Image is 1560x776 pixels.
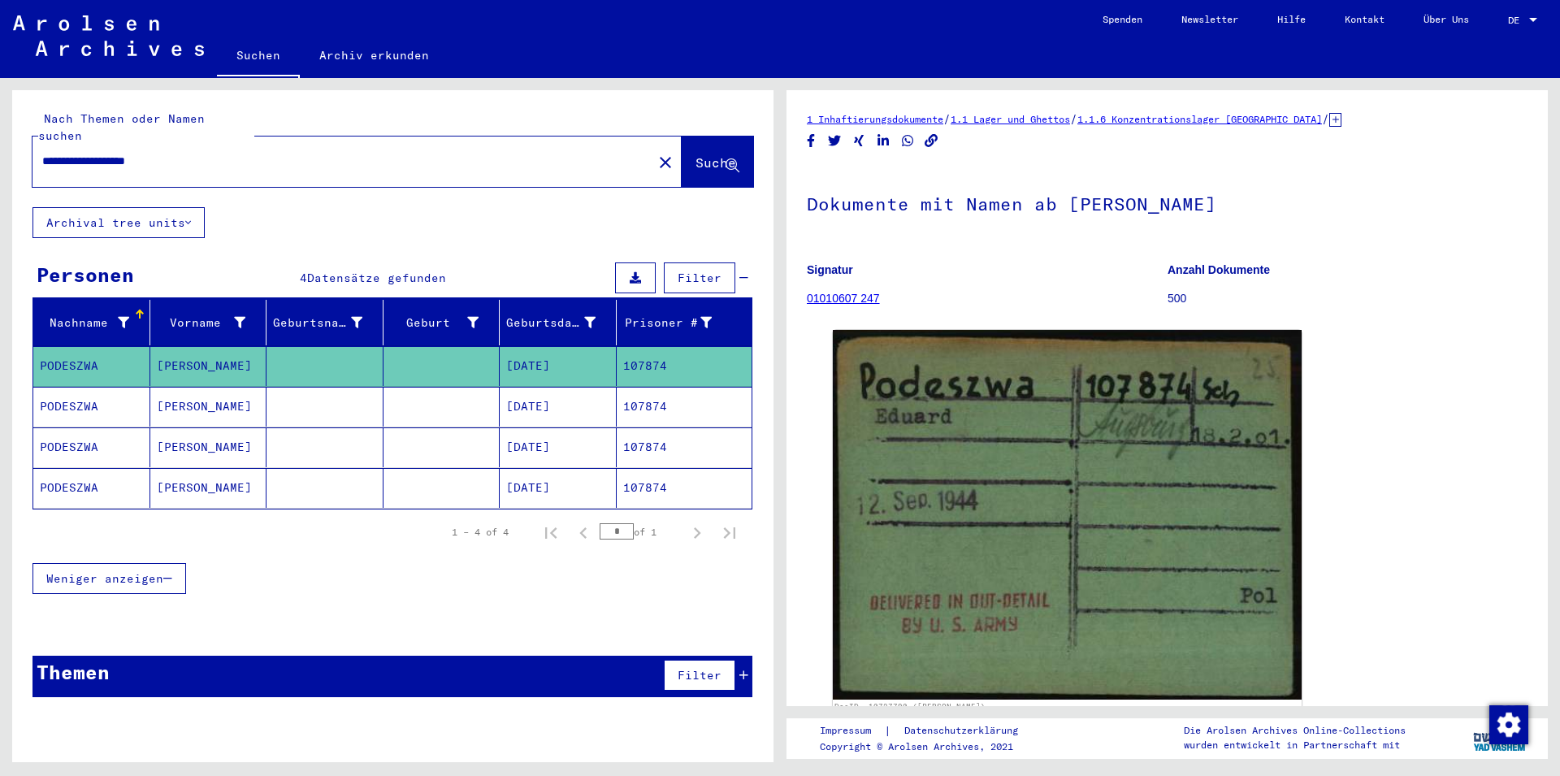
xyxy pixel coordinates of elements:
[37,260,134,289] div: Personen
[807,113,943,125] a: 1 Inhaftierungsdokumente
[300,36,448,75] a: Archiv erkunden
[33,468,150,508] mat-cell: PODESZWA
[807,292,880,305] a: 01010607 247
[617,300,752,345] mat-header-cell: Prisoner #
[157,314,246,332] div: Vorname
[273,314,362,332] div: Geburtsname
[891,722,1038,739] a: Datenschutzerklärung
[150,468,267,508] mat-cell: [PERSON_NAME]
[826,131,843,151] button: Share on Twitter
[664,660,735,691] button: Filter
[307,271,446,285] span: Datensätze gefunden
[678,271,721,285] span: Filter
[273,310,383,336] div: Geburtsname
[851,131,868,151] button: Share on Xing
[217,36,300,78] a: Suchen
[1322,111,1329,126] span: /
[500,346,617,386] mat-cell: [DATE]
[500,427,617,467] mat-cell: [DATE]
[33,300,150,345] mat-header-cell: Nachname
[1168,290,1527,307] p: 500
[1184,738,1406,752] p: wurden entwickelt in Partnerschaft mit
[40,314,129,332] div: Nachname
[600,524,681,540] div: of 1
[807,167,1527,238] h1: Dokumente mit Namen ab [PERSON_NAME]
[535,516,567,548] button: First page
[623,314,713,332] div: Prisoner #
[678,668,721,683] span: Filter
[617,387,752,427] mat-cell: 107874
[150,387,267,427] mat-cell: [PERSON_NAME]
[33,427,150,467] mat-cell: PODESZWA
[33,346,150,386] mat-cell: PODESZWA
[390,310,500,336] div: Geburt‏
[834,702,986,711] a: DocID: 10727790 ([PERSON_NAME])
[1070,111,1077,126] span: /
[1489,705,1528,744] img: Zustimmung ändern
[383,300,500,345] mat-header-cell: Geburt‏
[390,314,479,332] div: Geburt‏
[695,154,736,171] span: Suche
[452,525,509,540] div: 1 – 4 of 4
[664,262,735,293] button: Filter
[38,111,205,143] mat-label: Nach Themen oder Namen suchen
[1508,15,1526,26] span: DE
[46,571,163,586] span: Weniger anzeigen
[617,427,752,467] mat-cell: 107874
[500,300,617,345] mat-header-cell: Geburtsdatum
[623,310,733,336] div: Prisoner #
[150,427,267,467] mat-cell: [PERSON_NAME]
[506,310,616,336] div: Geburtsdatum
[899,131,916,151] button: Share on WhatsApp
[943,111,951,126] span: /
[681,516,713,548] button: Next page
[833,330,1302,700] img: 001.jpg
[37,657,110,687] div: Themen
[157,310,266,336] div: Vorname
[713,516,746,548] button: Last page
[32,563,186,594] button: Weniger anzeigen
[617,346,752,386] mat-cell: 107874
[500,387,617,427] mat-cell: [DATE]
[300,271,307,285] span: 4
[875,131,892,151] button: Share on LinkedIn
[1470,717,1531,758] img: yv_logo.png
[1168,263,1270,276] b: Anzahl Dokumente
[32,207,205,238] button: Archival tree units
[500,468,617,508] mat-cell: [DATE]
[266,300,383,345] mat-header-cell: Geburtsname
[803,131,820,151] button: Share on Facebook
[40,310,149,336] div: Nachname
[649,145,682,178] button: Clear
[820,739,1038,754] p: Copyright © Arolsen Archives, 2021
[1184,723,1406,738] p: Die Arolsen Archives Online-Collections
[923,131,940,151] button: Copy link
[682,137,753,187] button: Suche
[506,314,596,332] div: Geburtsdatum
[150,346,267,386] mat-cell: [PERSON_NAME]
[656,153,675,172] mat-icon: close
[820,722,1038,739] div: |
[617,468,752,508] mat-cell: 107874
[567,516,600,548] button: Previous page
[33,387,150,427] mat-cell: PODESZWA
[150,300,267,345] mat-header-cell: Vorname
[1077,113,1322,125] a: 1.1.6 Konzentrationslager [GEOGRAPHIC_DATA]
[820,722,884,739] a: Impressum
[951,113,1070,125] a: 1.1 Lager und Ghettos
[807,263,853,276] b: Signatur
[13,15,204,56] img: Arolsen_neg.svg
